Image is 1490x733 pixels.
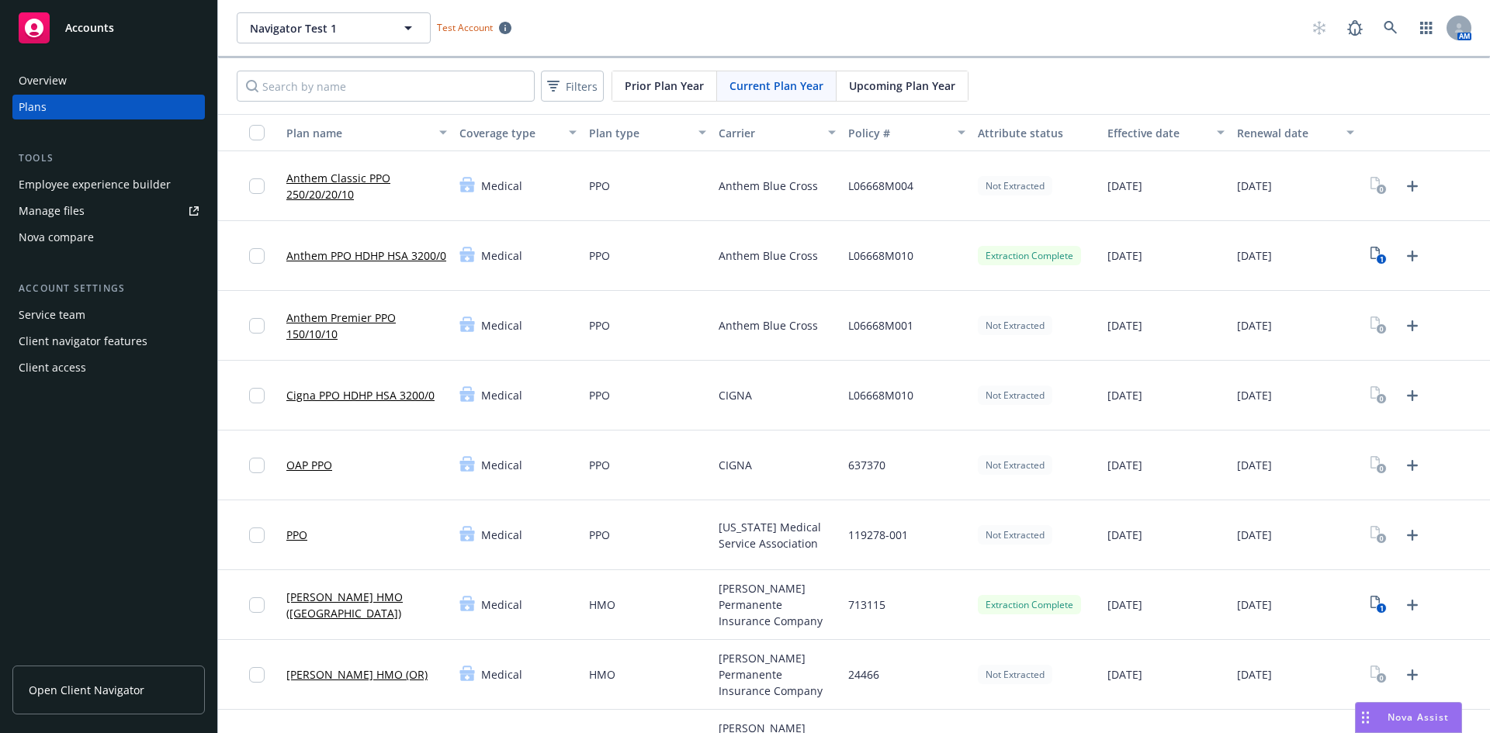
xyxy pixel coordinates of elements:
a: View Plan Documents [1367,244,1391,268]
span: Anthem Blue Cross [719,317,818,334]
a: Upload Plan Documents [1400,523,1425,548]
span: HMO [589,596,615,613]
span: PPO [589,527,610,543]
a: Upload Plan Documents [1400,174,1425,199]
a: Upload Plan Documents [1400,593,1425,617]
a: Client access [12,355,205,380]
input: Toggle Row Selected [249,527,265,543]
span: L06668M001 [848,317,913,334]
div: Renewal date [1237,125,1337,141]
span: 119278-001 [848,527,908,543]
input: Toggle Row Selected [249,597,265,613]
span: [DATE] [1107,666,1142,683]
span: [DATE] [1107,317,1142,334]
div: Plan type [589,125,689,141]
input: Toggle Row Selected [249,388,265,403]
a: View Plan Documents [1367,383,1391,408]
button: Plan name [280,114,453,151]
span: PPO [589,317,610,334]
input: Toggle Row Selected [249,178,265,194]
span: [DATE] [1107,387,1142,403]
span: [DATE] [1107,247,1142,264]
span: 637370 [848,457,885,473]
div: Service team [19,303,85,327]
a: Switch app [1411,12,1442,43]
span: [PERSON_NAME] Permanente Insurance Company [719,580,836,629]
a: Nova compare [12,225,205,250]
a: Start snowing [1304,12,1335,43]
span: Nova Assist [1388,711,1449,724]
span: PPO [589,387,610,403]
a: [PERSON_NAME] HMO ([GEOGRAPHIC_DATA]) [286,589,447,621]
span: [DATE] [1237,317,1272,334]
span: Anthem Blue Cross [719,178,818,194]
a: Client navigator features [12,329,205,354]
span: Medical [481,527,522,543]
div: Extraction Complete [978,246,1081,265]
span: 24466 [848,666,879,683]
span: Prior Plan Year [625,78,704,94]
input: Toggle Row Selected [249,248,265,264]
div: Not Extracted [978,386,1052,405]
div: Client access [19,355,86,380]
span: Medical [481,178,522,194]
div: Nova compare [19,225,94,250]
a: Accounts [12,6,205,50]
button: Policy # [842,114,972,151]
div: Not Extracted [978,665,1052,684]
a: View Plan Documents [1367,523,1391,548]
a: Cigna PPO HDHP HSA 3200/0 [286,387,435,403]
div: Not Extracted [978,525,1052,545]
span: [DATE] [1237,596,1272,613]
a: Upload Plan Documents [1400,662,1425,687]
div: Employee experience builder [19,172,171,197]
span: L06668M004 [848,178,913,194]
a: Search [1375,12,1406,43]
a: View Plan Documents [1367,453,1391,478]
a: Overview [12,68,205,93]
a: [PERSON_NAME] HMO (OR) [286,666,428,683]
a: Anthem PPO HDHP HSA 3200/0 [286,247,446,264]
span: Test Account [437,21,493,34]
div: Drag to move [1356,703,1375,732]
span: [DATE] [1107,596,1142,613]
span: Navigator Test 1 [250,20,384,36]
span: [DATE] [1107,178,1142,194]
span: L06668M010 [848,387,913,403]
span: Medical [481,666,522,683]
a: Plans [12,95,205,119]
span: 713115 [848,596,885,613]
div: Coverage type [459,125,560,141]
span: [PERSON_NAME] Permanente Insurance Company [719,650,836,699]
a: Upload Plan Documents [1400,244,1425,268]
span: Filters [544,75,601,98]
span: PPO [589,178,610,194]
div: Carrier [719,125,819,141]
span: L06668M010 [848,247,913,264]
button: Attribute status [972,114,1101,151]
span: Anthem Blue Cross [719,247,818,264]
span: PPO [589,457,610,473]
span: Current Plan Year [729,78,823,94]
div: Not Extracted [978,176,1052,195]
a: Upload Plan Documents [1400,383,1425,408]
a: Upload Plan Documents [1400,313,1425,338]
span: [DATE] [1237,387,1272,403]
a: Report a Bug [1339,12,1370,43]
span: [DATE] [1107,527,1142,543]
span: Medical [481,596,522,613]
span: [DATE] [1237,247,1272,264]
span: CIGNA [719,457,752,473]
button: Coverage type [453,114,583,151]
span: [US_STATE] Medical Service Association [719,519,836,551]
div: Plans [19,95,47,119]
div: Not Extracted [978,455,1052,475]
button: Navigator Test 1 [237,12,431,43]
span: [DATE] [1237,178,1272,194]
span: [DATE] [1237,666,1272,683]
span: Filters [566,78,598,95]
a: Upload Plan Documents [1400,453,1425,478]
a: View Plan Documents [1367,662,1391,687]
input: Select all [249,125,265,140]
a: Manage files [12,199,205,223]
